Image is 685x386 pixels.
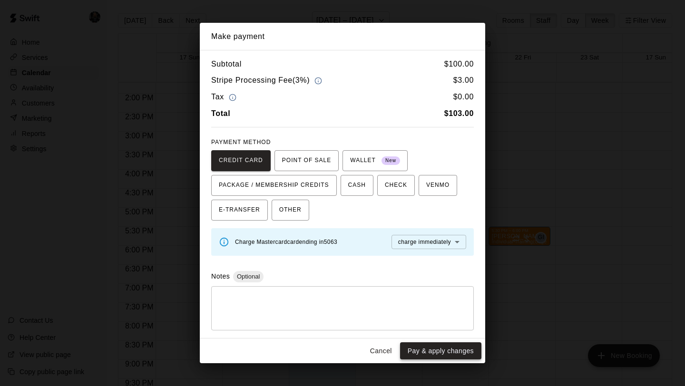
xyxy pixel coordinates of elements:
[233,273,264,280] span: Optional
[211,74,324,87] h6: Stripe Processing Fee ( 3% )
[200,23,485,50] h2: Make payment
[453,74,474,87] h6: $ 3.00
[426,178,450,193] span: VENMO
[444,58,474,70] h6: $ 100.00
[272,200,309,221] button: OTHER
[211,91,239,104] h6: Tax
[382,154,400,167] span: New
[235,239,337,245] span: Charge Mastercard card ending in 5063
[350,153,400,168] span: WALLET
[444,109,474,117] b: $ 103.00
[348,178,366,193] span: CASH
[219,203,260,218] span: E-TRANSFER
[341,175,373,196] button: CASH
[398,239,451,245] span: charge immediately
[366,342,396,360] button: Cancel
[211,139,271,145] span: PAYMENT METHOD
[211,175,337,196] button: PACKAGE / MEMBERSHIP CREDITS
[274,150,339,171] button: POINT OF SALE
[453,91,474,104] h6: $ 0.00
[377,175,415,196] button: CHECK
[219,153,263,168] span: CREDIT CARD
[419,175,457,196] button: VENMO
[211,150,271,171] button: CREDIT CARD
[211,58,242,70] h6: Subtotal
[400,342,481,360] button: Pay & apply changes
[211,272,230,280] label: Notes
[342,150,408,171] button: WALLET New
[279,203,302,218] span: OTHER
[219,178,329,193] span: PACKAGE / MEMBERSHIP CREDITS
[385,178,407,193] span: CHECK
[211,200,268,221] button: E-TRANSFER
[211,109,230,117] b: Total
[282,153,331,168] span: POINT OF SALE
